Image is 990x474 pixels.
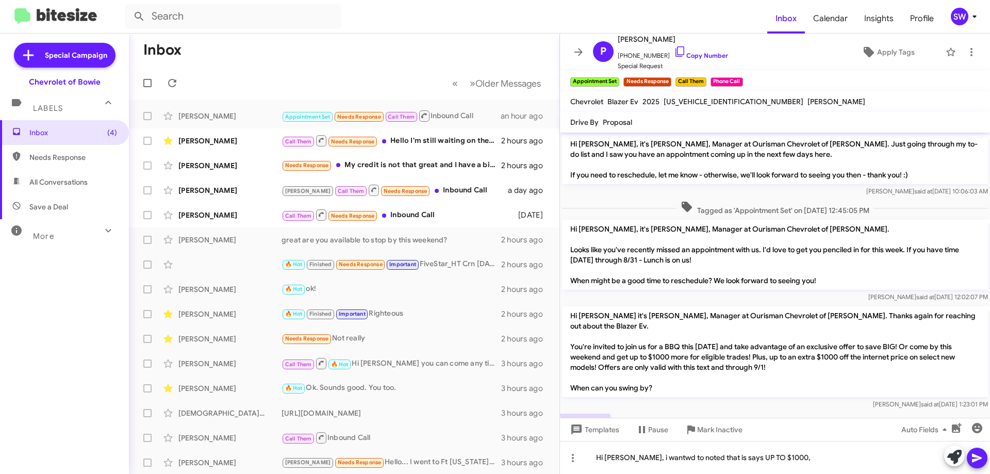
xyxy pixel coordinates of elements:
span: Needs Response [285,162,329,169]
div: Ok. Sounds good. You too. [282,382,501,394]
div: [PERSON_NAME] [178,383,282,394]
span: Needs Response [339,261,383,268]
div: [PERSON_NAME] [178,111,282,121]
span: » [470,77,475,90]
button: Templates [560,420,628,439]
div: ok! [282,283,501,295]
span: [PERSON_NAME] [285,459,331,466]
span: [PERSON_NAME] [DATE] 10:06:03 AM [866,187,988,195]
span: Important [339,310,366,317]
span: [PERSON_NAME] [DATE] 12:02:07 PM [868,293,988,301]
span: Appointment Set [285,113,331,120]
span: Needs Response [331,213,375,219]
span: Needs Response [29,152,117,162]
div: 2 hours ago [501,334,551,344]
a: Profile [902,4,942,34]
div: Hi [PERSON_NAME], i wantwd to noted that is says UP TO $1000, [560,441,990,474]
div: My credit is not that great and I have a big down payment. [282,159,501,171]
div: [URL][DOMAIN_NAME] [282,408,501,418]
div: 2 hours ago [501,309,551,319]
div: 2 hours ago [501,259,551,270]
span: Older Messages [475,78,541,89]
span: Templates [568,420,619,439]
div: [PERSON_NAME] [178,185,282,195]
div: Chevrolet of Bowie [29,77,101,87]
small: Call Them [675,77,706,87]
a: Insights [856,4,902,34]
div: [DATE] [513,210,551,220]
button: Next [464,73,547,94]
span: 2025 [642,97,659,106]
span: Needs Response [331,138,375,145]
div: a day ago [508,185,551,195]
div: 2 hours ago [501,284,551,295]
span: said at [914,187,932,195]
div: [DEMOGRAPHIC_DATA][PERSON_NAME] [178,408,282,418]
div: Hello... I went to Ft [US_STATE] Chevy and couldn't get financing with $1000 dollars down [282,456,501,468]
p: Hi [PERSON_NAME] it's [PERSON_NAME], Manager at Ourisman Chevrolet of [PERSON_NAME]. Thanks again... [562,306,988,397]
span: said at [921,400,939,408]
h1: Inbox [143,42,181,58]
p: Hi [562,414,610,432]
div: [PERSON_NAME] [178,284,282,295]
span: Apply Tags [877,43,915,61]
input: Search [125,4,341,29]
div: [PERSON_NAME] [178,160,282,171]
span: Finished [309,261,332,268]
span: [PERSON_NAME] [DATE] 1:23:01 PM [873,400,988,408]
div: 3 hours ago [501,433,551,443]
span: 🔥 Hot [285,385,303,391]
span: Needs Response [384,188,427,194]
span: Blazer Ev [607,97,638,106]
div: Inbound Call [282,431,501,444]
div: [PERSON_NAME] [178,136,282,146]
span: [PHONE_NUMBER] [618,45,728,61]
button: Previous [446,73,464,94]
div: 2 hours ago [501,136,551,146]
span: Call Them [285,435,312,442]
span: Chevrolet [570,97,603,106]
div: FiveStar_HT Crn [DATE] $3.7 +4.0 Crn [DATE] $3.7 +4.0 Bns [DATE] $9.73 +0.5 Bns [DATE] $9.68 +0.5 [282,258,501,270]
div: 3 hours ago [501,457,551,468]
button: SW [942,8,979,25]
span: All Conversations [29,177,88,187]
div: Inbound Call [282,208,513,221]
div: 3 hours ago [501,408,551,418]
span: Labels [33,104,63,113]
div: an hour ago [501,111,551,121]
span: Auto Fields [901,420,951,439]
span: Call Them [338,188,365,194]
span: Proposal [603,118,632,127]
span: P [600,43,606,60]
span: Call Them [388,113,415,120]
span: Call Them [285,361,312,368]
span: 🔥 Hot [285,261,303,268]
span: « [452,77,458,90]
div: Hello I'm still waiting on the pictures that you were sending. [282,134,501,147]
span: 🔥 Hot [285,286,303,292]
span: Pause [648,420,668,439]
div: Hi [PERSON_NAME] you can come any time- i was off [DATE] sorry [282,357,501,370]
a: Calendar [805,4,856,34]
div: [PERSON_NAME] [178,309,282,319]
a: Inbox [767,4,805,34]
span: 🔥 Hot [285,310,303,317]
small: Phone Call [711,77,742,87]
span: [PERSON_NAME] [285,188,331,194]
p: Hi [PERSON_NAME], it's [PERSON_NAME], Manager at Ourisman Chevrolet of [PERSON_NAME]. Just going ... [562,135,988,184]
div: [PERSON_NAME] [178,235,282,245]
a: Copy Number [674,52,728,59]
div: 2 hours ago [501,160,551,171]
small: Appointment Set [570,77,619,87]
span: Drive By [570,118,599,127]
span: [US_VEHICLE_IDENTIFICATION_NUMBER] [664,97,803,106]
span: Finished [309,310,332,317]
div: [PERSON_NAME] [178,358,282,369]
span: Needs Response [337,113,381,120]
span: Mark Inactive [697,420,742,439]
span: Tagged as 'Appointment Set' on [DATE] 12:45:05 PM [676,201,873,216]
span: [PERSON_NAME] [618,33,728,45]
button: Mark Inactive [676,420,751,439]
